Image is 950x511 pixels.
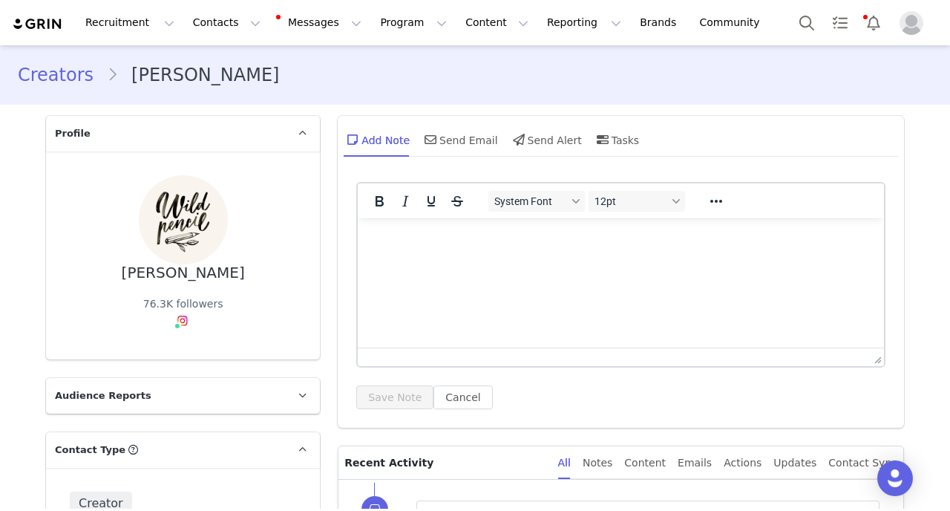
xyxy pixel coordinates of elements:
p: Recent Activity [344,446,546,479]
button: Bold [367,191,392,212]
div: Tasks [594,122,640,157]
button: Profile [891,11,938,35]
div: Press the Up and Down arrow keys to resize the editor. [868,348,884,366]
button: Contacts [184,6,269,39]
button: Save Note [356,385,433,409]
div: 76.3K followers [143,296,223,312]
div: Actions [724,446,761,480]
div: [PERSON_NAME] [122,264,245,281]
img: grin logo [12,17,64,31]
iframe: Rich Text Area [358,218,884,348]
button: Fonts [488,191,585,212]
a: Community [691,6,776,39]
a: Tasks [824,6,856,39]
div: Send Alert [510,122,582,157]
img: placeholder-profile.jpg [900,11,923,35]
div: Content [624,446,666,480]
button: Italic [393,191,418,212]
span: Contact Type [55,443,125,458]
button: Messages [270,6,370,39]
button: Underline [419,191,444,212]
div: Emails [678,446,712,480]
button: Reveal or hide additional toolbar items [704,191,729,212]
a: Creators [18,62,107,88]
span: Audience Reports [55,388,151,403]
span: System Font [494,195,567,207]
span: 12pt [594,195,667,207]
div: Updates [773,446,816,480]
div: All [558,446,571,480]
button: Cancel [433,385,492,409]
button: Content [456,6,537,39]
button: Strikethrough [445,191,470,212]
button: Search [790,6,823,39]
button: Recruitment [76,6,183,39]
button: Font sizes [589,191,685,212]
button: Reporting [538,6,630,39]
button: Notifications [857,6,890,39]
div: Notes [583,446,612,480]
button: Program [371,6,456,39]
a: Brands [631,6,689,39]
img: instagram.svg [177,315,189,327]
span: Profile [55,126,91,141]
div: Contact Sync [828,446,897,480]
div: Send Email [422,122,498,157]
img: 95c97144-4ff9-4b6e-840a-5347d683074b.jpg [139,175,228,264]
div: Open Intercom Messenger [877,460,913,496]
div: Add Note [344,122,410,157]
